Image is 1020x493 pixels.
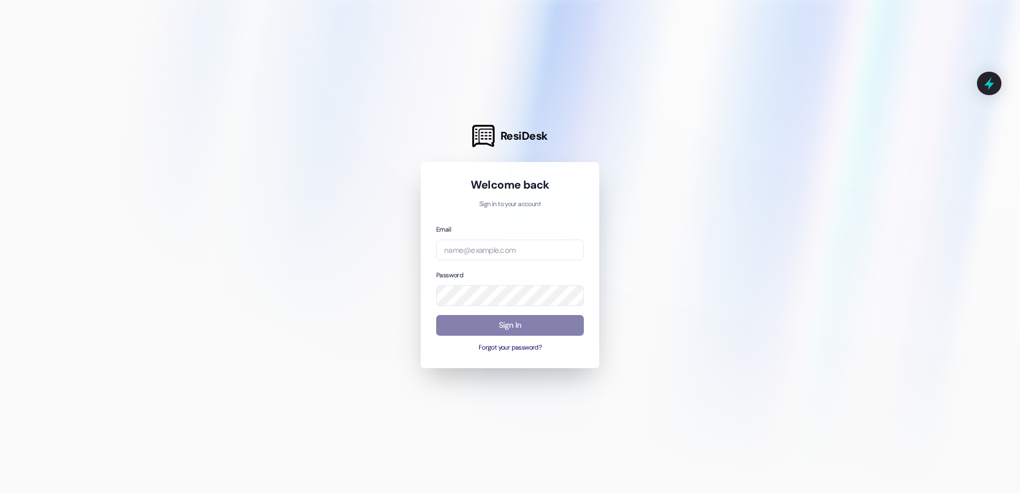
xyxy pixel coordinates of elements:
label: Password [436,271,463,279]
span: ResiDesk [500,129,548,143]
input: name@example.com [436,240,584,260]
button: Forgot your password? [436,343,584,353]
h1: Welcome back [436,177,584,192]
p: Sign in to your account [436,200,584,209]
img: ResiDesk Logo [472,125,495,147]
label: Email [436,225,451,234]
button: Sign In [436,315,584,336]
